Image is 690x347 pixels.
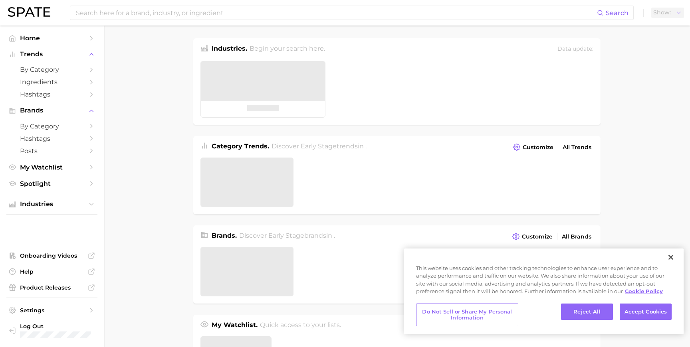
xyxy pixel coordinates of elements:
span: Show [653,10,671,15]
button: Customize [511,142,555,153]
button: Trends [6,48,97,60]
span: Discover Early Stage brands in . [239,232,335,239]
span: Trends [20,51,84,58]
span: Onboarding Videos [20,252,84,259]
span: Help [20,268,84,275]
button: Reject All [561,304,613,320]
span: Hashtags [20,135,84,142]
h1: My Watchlist. [212,320,258,331]
span: Customize [522,233,553,240]
span: Posts [20,147,84,155]
button: Brands [6,104,97,116]
div: Data update: [557,44,593,55]
a: by Category [6,63,97,76]
span: Category Trends . [212,142,269,150]
span: Log Out [20,323,91,330]
span: Product Releases [20,284,84,291]
button: Close [662,248,680,266]
a: All Trends [561,142,593,153]
span: Discover Early Stage trends in . [272,142,367,150]
span: by Category [20,66,84,73]
div: This website uses cookies and other tracking technologies to enhance user experience and to analy... [404,264,684,300]
button: Do Not Sell or Share My Personal Information, Opens the preference center dialog [416,304,518,326]
button: Show [651,8,684,18]
span: Spotlight [20,180,84,187]
h2: Begin your search here. [250,44,325,55]
span: Hashtags [20,91,84,98]
a: More information about your privacy, opens in a new tab [625,288,663,294]
a: Settings [6,304,97,316]
span: Brands [20,107,84,114]
a: Spotlight [6,177,97,190]
button: Customize [510,231,555,242]
button: Industries [6,198,97,210]
a: All Brands [560,231,593,242]
span: Industries [20,201,84,208]
a: Help [6,266,97,278]
button: Accept Cookies [620,304,672,320]
a: Hashtags [6,132,97,145]
span: All Brands [562,233,591,240]
a: Product Releases [6,282,97,294]
span: Ingredients [20,78,84,86]
a: Log out. Currently logged in with e-mail efritz@dashingdiva.com. [6,320,97,341]
span: Home [20,34,84,42]
a: Hashtags [6,88,97,101]
span: Customize [523,144,553,151]
a: Onboarding Videos [6,250,97,262]
span: Brands . [212,232,237,239]
h1: Industries. [212,44,247,55]
input: Search here for a brand, industry, or ingredient [75,6,597,20]
h2: Quick access to your lists. [260,320,341,331]
a: My Watchlist [6,161,97,173]
a: Ingredients [6,76,97,88]
span: by Category [20,122,84,130]
a: Posts [6,145,97,157]
span: My Watchlist [20,164,84,171]
span: Settings [20,307,84,314]
a: by Category [6,120,97,132]
img: SPATE [8,7,50,17]
div: Cookie banner [404,248,684,334]
span: All Trends [563,144,591,151]
div: Privacy [404,248,684,334]
span: Search [606,9,629,17]
a: Home [6,32,97,44]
